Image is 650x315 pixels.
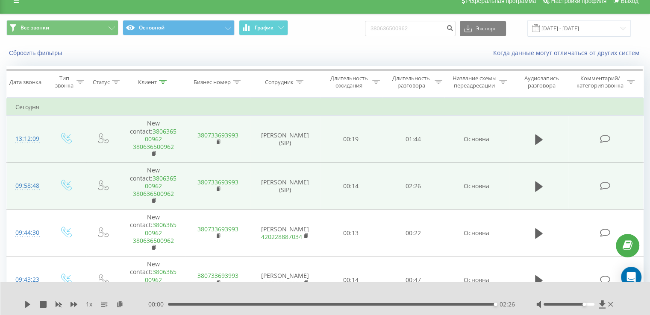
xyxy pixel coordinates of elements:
a: 380733693993 [197,271,238,280]
div: Accessibility label [494,303,497,306]
td: Основна [444,210,509,257]
td: Основна [444,163,509,210]
button: Все звонки [6,20,118,35]
div: Название схемы переадресации [452,75,497,89]
div: Тип звонка [54,75,74,89]
input: Поиск по номеру [365,21,456,36]
td: [PERSON_NAME] [250,210,320,257]
div: Клиент [138,79,157,86]
button: Основной [123,20,235,35]
a: 380733693993 [197,225,238,233]
a: 380636500962 [145,174,177,190]
span: 00:00 [148,300,168,309]
a: 420228887034 [261,280,302,288]
span: 1 x [86,300,92,309]
span: 02:26 [500,300,515,309]
div: Длительность разговора [390,75,432,89]
td: [PERSON_NAME] (SIP) [250,116,320,163]
div: 09:44:30 [15,225,38,241]
td: 00:22 [382,210,444,257]
div: Аудиозапись разговора [517,75,567,89]
td: [PERSON_NAME] [250,257,320,303]
button: Сбросить фильтры [6,49,66,57]
a: 380636500962 [145,268,177,283]
div: Бизнес номер [194,79,231,86]
div: 13:12:09 [15,131,38,147]
td: New contact: [121,210,185,257]
td: New contact: [121,116,185,163]
td: 00:47 [382,257,444,303]
button: Экспорт [460,21,506,36]
span: График [255,25,274,31]
td: New contact: [121,257,185,303]
td: New contact: [121,163,185,210]
a: 380733693993 [197,131,238,139]
div: Комментарий/категория звонка [575,75,625,89]
td: 01:44 [382,116,444,163]
div: 09:43:23 [15,271,38,288]
div: 09:58:48 [15,178,38,194]
a: 380636500962 [133,190,174,198]
div: Дата звонка [9,79,41,86]
td: Основна [444,116,509,163]
a: 380636500962 [145,221,177,236]
td: 00:14 [320,257,382,303]
td: Сегодня [7,99,644,116]
td: 00:13 [320,210,382,257]
div: Сотрудник [265,79,294,86]
button: График [239,20,288,35]
td: Основна [444,257,509,303]
td: [PERSON_NAME] (SIP) [250,163,320,210]
td: 00:14 [320,163,382,210]
a: 380636500962 [145,127,177,143]
td: 00:19 [320,116,382,163]
a: 420228887034 [261,233,302,241]
div: Accessibility label [582,303,586,306]
div: Статус [93,79,110,86]
a: 380636500962 [133,236,174,245]
a: 380636500962 [133,143,174,151]
a: 380733693993 [197,178,238,186]
span: Все звонки [21,24,49,31]
div: Open Intercom Messenger [621,267,641,287]
div: Длительность ожидания [328,75,371,89]
td: 02:26 [382,163,444,210]
a: Когда данные могут отличаться от других систем [493,49,644,57]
